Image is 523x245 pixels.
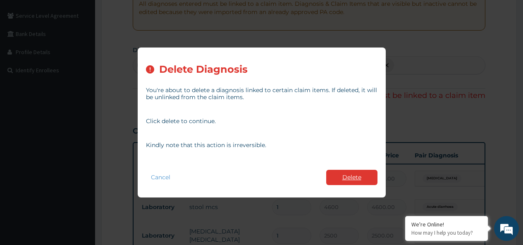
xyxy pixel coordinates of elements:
[326,170,377,185] button: Delete
[43,46,139,57] div: Chat with us now
[48,71,114,155] span: We're online!
[136,4,155,24] div: Minimize live chat window
[146,171,175,183] button: Cancel
[146,87,377,101] p: You're about to delete a diagnosis linked to certain claim items. If deleted, it will be unlinked...
[159,64,248,75] h2: Delete Diagnosis
[15,41,33,62] img: d_794563401_company_1708531726252_794563401
[411,229,482,236] p: How may I help you today?
[146,142,377,149] p: Kindly note that this action is irreversible.
[146,118,377,125] p: Click delete to continue.
[4,160,158,189] textarea: Type your message and hit 'Enter'
[411,221,482,228] div: We're Online!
